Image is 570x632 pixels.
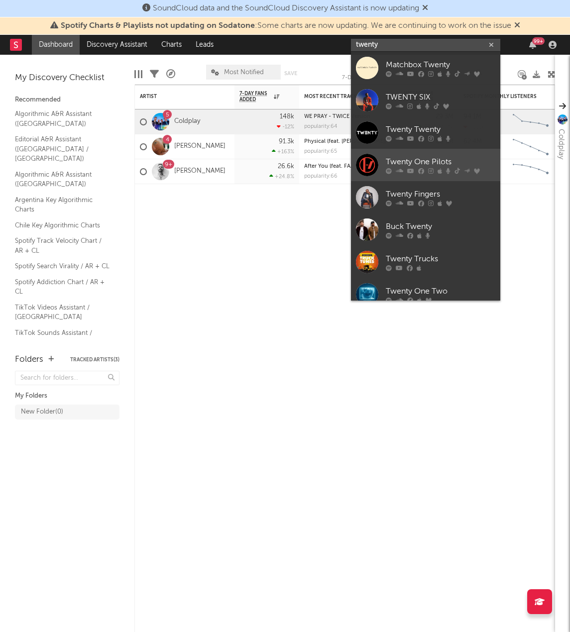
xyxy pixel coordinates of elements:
[150,60,159,89] div: Filters
[15,235,110,256] a: Spotify Track Velocity Chart / AR + CL
[15,108,110,129] a: Algorithmic A&R Assistant ([GEOGRAPHIC_DATA])
[304,114,370,119] a: WE PRAY - TWICE Version
[154,35,189,55] a: Charts
[15,195,110,215] a: Argentina Key Algorithmic Charts
[140,94,215,100] div: Artist
[174,117,200,126] a: Coldplay
[351,116,500,149] a: Twenty Twenty
[508,109,553,134] svg: Chart title
[386,188,495,200] div: Twenty Fingers
[386,285,495,297] div: Twenty One Two
[386,123,495,135] div: Twenty Twenty
[351,213,500,246] a: Buck Twenty
[15,354,43,366] div: Folders
[80,35,154,55] a: Discovery Assistant
[386,156,495,168] div: Twenty One Pilots
[304,114,394,119] div: WE PRAY - TWICE Version
[15,405,119,420] a: New Folder(0)
[15,302,110,322] a: TikTok Videos Assistant / [GEOGRAPHIC_DATA]
[304,139,386,144] a: Physical (feat. [PERSON_NAME])
[61,22,255,30] span: Spotify Charts & Playlists not updating on Sodatone
[342,60,382,89] div: 7-Day Fans Added (7-Day Fans Added)
[15,261,110,272] a: Spotify Search Virality / AR + CL
[386,91,495,103] div: TWENTY SIX
[342,72,382,84] div: 7-Day Fans Added (7-Day Fans Added)
[15,277,110,297] a: Spotify Addiction Chart / AR + CL
[463,94,538,100] div: Spotify Monthly Listeners
[351,246,500,278] a: Twenty Trucks
[304,164,366,169] a: After You (feat. FAANGS)
[15,134,110,164] a: Editorial A&R Assistant ([GEOGRAPHIC_DATA] / [GEOGRAPHIC_DATA])
[61,22,511,30] span: : Some charts are now updating. We are continuing to work on the issue
[351,149,500,181] a: Twenty One Pilots
[272,148,294,155] div: +163 %
[15,94,119,106] div: Recommended
[422,4,428,12] span: Dismiss
[386,59,495,71] div: Matchbox Twenty
[15,72,119,84] div: My Discovery Checklist
[224,69,264,76] span: Most Notified
[351,181,500,213] a: Twenty Fingers
[508,134,553,159] svg: Chart title
[304,149,337,154] div: popularity: 65
[514,22,520,30] span: Dismiss
[15,371,119,385] input: Search for folders...
[153,4,419,12] span: SoundCloud data and the SoundCloud Discovery Assistant is now updating
[508,159,553,184] svg: Chart title
[529,41,536,49] button: 99+
[134,60,142,89] div: Edit Columns
[280,113,294,120] div: 148k
[239,91,271,103] span: 7-Day Fans Added
[386,220,495,232] div: Buck Twenty
[351,52,500,84] a: Matchbox Twenty
[32,35,80,55] a: Dashboard
[532,37,545,45] div: 99 +
[555,129,567,159] div: Coldplay
[15,327,110,348] a: TikTok Sounds Assistant / [GEOGRAPHIC_DATA]
[351,39,500,51] input: Search for artists
[21,406,63,418] div: New Folder ( 0 )
[351,278,500,311] a: Twenty One Two
[15,220,110,231] a: Chile Key Algorithmic Charts
[189,35,221,55] a: Leads
[174,167,226,176] a: [PERSON_NAME]
[304,139,394,144] div: Physical (feat. Troye Sivan)
[386,253,495,265] div: Twenty Trucks
[70,357,119,362] button: Tracked Artists(3)
[284,71,297,76] button: Save
[351,84,500,116] a: TWENTY SIX
[166,60,175,89] div: A&R Pipeline
[304,164,394,169] div: After You (feat. FAANGS)
[304,174,338,179] div: popularity: 66
[15,390,119,402] div: My Folders
[269,173,294,180] div: +24.8 %
[304,124,338,129] div: popularity: 64
[174,142,226,151] a: [PERSON_NAME]
[279,138,294,145] div: 91.3k
[278,163,294,170] div: 26.6k
[277,123,294,130] div: -12 %
[304,94,379,100] div: Most Recent Track
[15,169,110,190] a: Algorithmic A&R Assistant ([GEOGRAPHIC_DATA])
